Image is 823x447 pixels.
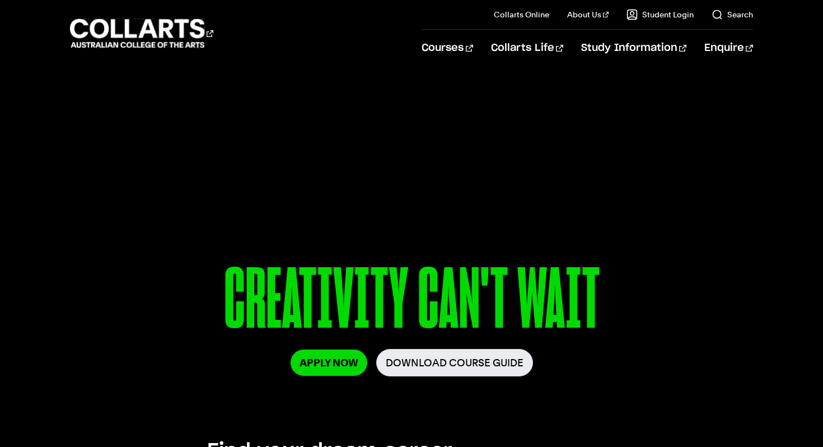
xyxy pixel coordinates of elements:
[626,9,694,20] a: Student Login
[494,9,549,20] a: Collarts Online
[70,17,213,49] div: Go to homepage
[704,30,753,67] a: Enquire
[581,30,686,67] a: Study Information
[376,349,533,376] a: Download Course Guide
[291,350,367,376] a: Apply Now
[712,9,753,20] a: Search
[567,9,609,20] a: About Us
[422,30,473,67] a: Courses
[78,257,745,349] p: CREATIVITY CAN'T WAIT
[491,30,563,67] a: Collarts Life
